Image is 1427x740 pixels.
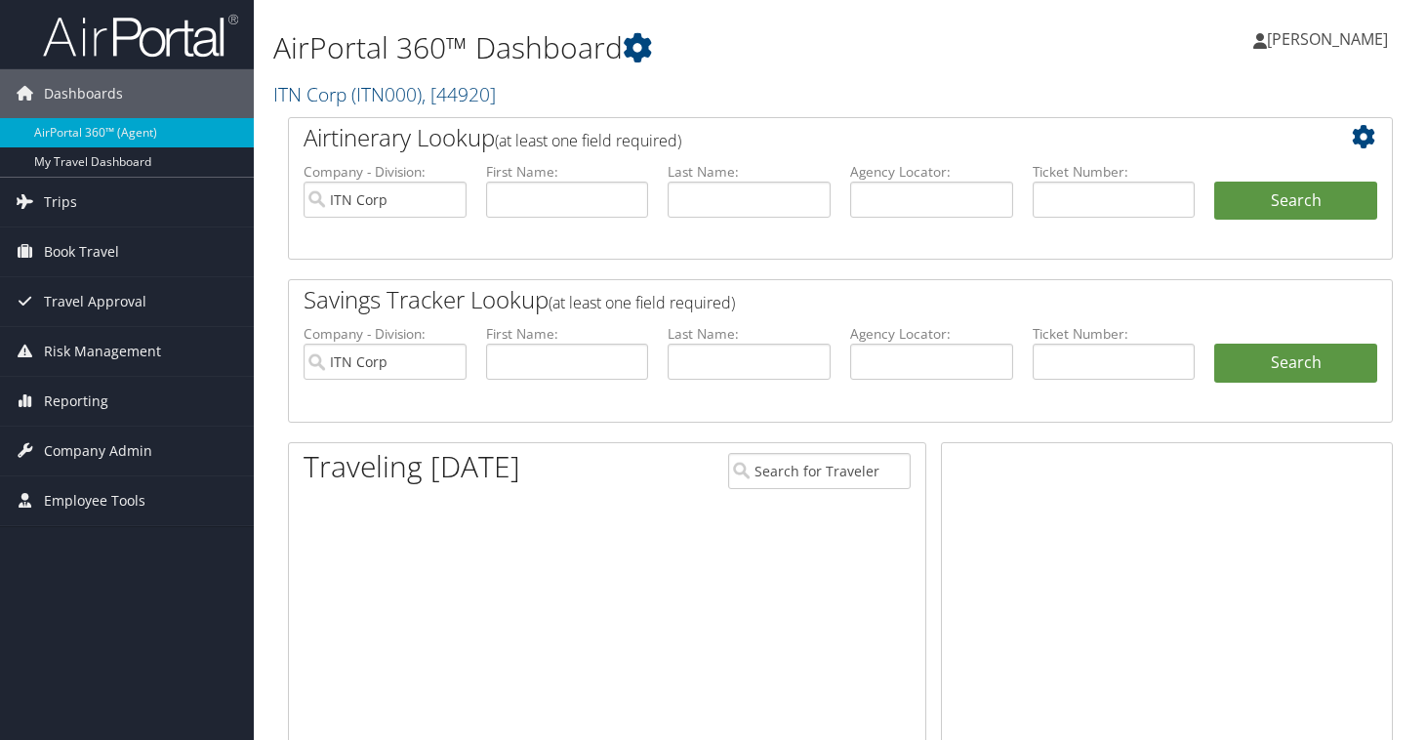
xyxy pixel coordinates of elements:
span: Trips [44,178,77,226]
a: [PERSON_NAME] [1253,10,1407,68]
span: Book Travel [44,227,119,276]
input: Search for Traveler [728,453,911,489]
span: ( ITN000 ) [351,81,422,107]
h1: AirPortal 360™ Dashboard [273,27,1030,68]
span: (at least one field required) [495,130,681,151]
label: First Name: [486,324,649,344]
span: (at least one field required) [549,292,735,313]
h2: Airtinerary Lookup [304,121,1285,154]
label: Company - Division: [304,162,467,182]
img: airportal-logo.png [43,13,238,59]
a: Search [1214,344,1377,383]
label: Ticket Number: [1033,324,1196,344]
label: Agency Locator: [850,162,1013,182]
input: search accounts [304,344,467,380]
button: Search [1214,182,1377,221]
label: Agency Locator: [850,324,1013,344]
span: Travel Approval [44,277,146,326]
label: Last Name: [668,162,831,182]
label: Last Name: [668,324,831,344]
h1: Traveling [DATE] [304,446,520,487]
span: Employee Tools [44,476,145,525]
span: Risk Management [44,327,161,376]
label: First Name: [486,162,649,182]
label: Ticket Number: [1033,162,1196,182]
a: ITN Corp [273,81,496,107]
label: Company - Division: [304,324,467,344]
span: [PERSON_NAME] [1267,28,1388,50]
span: Reporting [44,377,108,426]
h2: Savings Tracker Lookup [304,283,1285,316]
span: , [ 44920 ] [422,81,496,107]
span: Dashboards [44,69,123,118]
span: Company Admin [44,427,152,475]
